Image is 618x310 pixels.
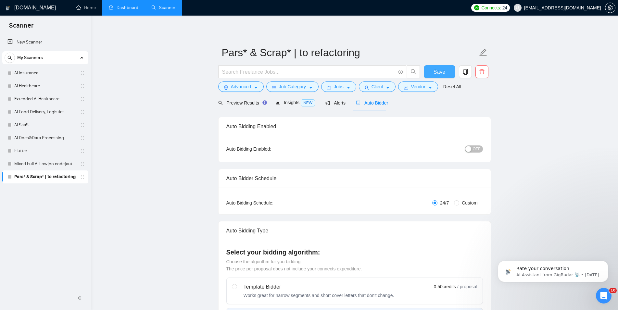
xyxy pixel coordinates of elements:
span: Client [372,83,383,90]
span: holder [80,83,85,89]
img: upwork-logo.png [474,5,479,10]
span: info-circle [398,70,403,74]
a: Mixed Full AI Low|no code|automations [14,157,76,170]
div: Template Bidder [244,283,394,291]
span: Advanced [231,83,251,90]
span: Preview Results [218,100,265,105]
a: Flutter [14,144,76,157]
span: user [364,85,369,90]
span: setting [605,5,615,10]
li: My Scanners [2,51,88,183]
li: New Scanner [2,36,88,49]
span: caret-down [428,85,433,90]
button: settingAdvancedcaret-down [218,81,264,92]
span: holder [80,135,85,141]
button: userClientcaret-down [359,81,396,92]
span: / proposal [457,283,477,290]
span: 24/7 [437,199,451,206]
span: holder [80,70,85,76]
span: caret-down [346,85,351,90]
span: Save [434,68,445,76]
div: Auto Bidder Schedule [226,169,483,188]
span: Alerts [325,100,346,105]
span: search [218,101,223,105]
span: delete [476,69,488,75]
span: Custom [459,199,480,206]
span: OFF [473,145,481,153]
a: Reset All [443,83,461,90]
div: Auto Bidding Enabled [226,117,483,136]
a: dashboardDashboard [109,5,138,10]
span: holder [80,122,85,128]
span: Scanner [4,21,39,34]
a: setting [605,5,615,10]
div: Auto Bidding Enabled: [226,145,312,153]
span: caret-down [254,85,258,90]
span: notification [325,101,330,105]
span: caret-down [309,85,313,90]
a: AI Healthcare [14,80,76,93]
span: NEW [301,99,315,106]
a: Pars* & Scrap* | to refactoring [14,170,76,183]
button: delete [475,65,488,78]
span: Choose the algorithm for you bidding. The price per proposal does not include your connects expen... [226,259,362,271]
span: 10 [609,288,617,293]
span: copy [459,69,472,75]
div: Tooltip anchor [262,100,268,105]
span: setting [224,85,228,90]
iframe: Intercom live chat [596,288,612,304]
img: logo [6,3,10,13]
span: holder [80,174,85,180]
button: folderJobscaret-down [321,81,356,92]
input: Scanner name... [222,44,478,61]
a: homeHome [76,5,96,10]
button: copy [459,65,472,78]
button: Save [424,65,455,78]
button: search [407,65,420,78]
span: double-left [77,295,84,301]
a: AI SaaS [14,118,76,131]
iframe: Intercom notifications message [488,247,618,292]
input: Search Freelance Jobs... [222,68,396,76]
button: setting [605,3,615,13]
a: searchScanner [151,5,175,10]
div: Works great for narrow segments and short cover letters that don't change. [244,292,394,299]
span: idcard [404,85,408,90]
span: holder [80,148,85,154]
button: idcardVendorcaret-down [398,81,438,92]
button: search [5,53,15,63]
span: Insights [275,100,315,105]
span: folder [327,85,331,90]
a: Extended AI Healthcare [14,93,76,105]
button: barsJob Categorycaret-down [266,81,319,92]
span: My Scanners [17,51,43,64]
span: search [5,56,15,60]
span: user [515,6,520,10]
span: holder [80,96,85,102]
span: Connects: [481,4,501,11]
span: holder [80,161,85,167]
span: 0.50 credits [434,283,456,290]
span: 24 [502,4,507,11]
a: New Scanner [7,36,83,49]
div: Auto Bidding Type [226,221,483,240]
span: Jobs [334,83,344,90]
a: AI Docs&Data Processing [14,131,76,144]
span: edit [479,48,487,57]
span: caret-down [385,85,390,90]
div: Auto Bidding Schedule: [226,199,312,206]
h4: Select your bidding algorithm: [226,248,483,257]
span: area-chart [275,100,280,105]
span: holder [80,109,85,115]
span: Auto Bidder [356,100,388,105]
a: AI Food Delivery, Logistics [14,105,76,118]
span: search [407,69,420,75]
span: bars [272,85,276,90]
span: robot [356,101,360,105]
span: Job Category [279,83,306,90]
span: Vendor [411,83,425,90]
